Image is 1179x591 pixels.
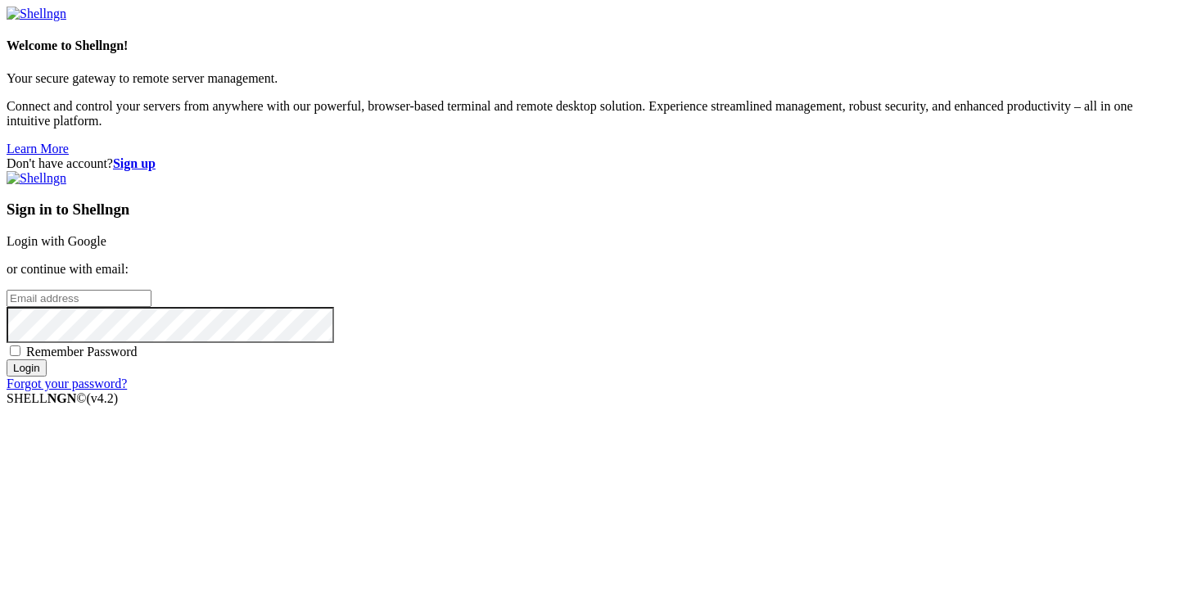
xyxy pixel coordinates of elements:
b: NGN [47,391,77,405]
a: Sign up [113,156,156,170]
p: Your secure gateway to remote server management. [7,71,1172,86]
span: Remember Password [26,345,138,359]
input: Email address [7,290,151,307]
a: Login with Google [7,234,106,248]
p: or continue with email: [7,262,1172,277]
span: 4.2.0 [87,391,119,405]
input: Remember Password [10,345,20,356]
h3: Sign in to Shellngn [7,201,1172,219]
a: Forgot your password? [7,377,127,390]
div: Don't have account? [7,156,1172,171]
h4: Welcome to Shellngn! [7,38,1172,53]
span: SHELL © [7,391,118,405]
img: Shellngn [7,171,66,186]
img: Shellngn [7,7,66,21]
p: Connect and control your servers from anywhere with our powerful, browser-based terminal and remo... [7,99,1172,129]
input: Login [7,359,47,377]
a: Learn More [7,142,69,156]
